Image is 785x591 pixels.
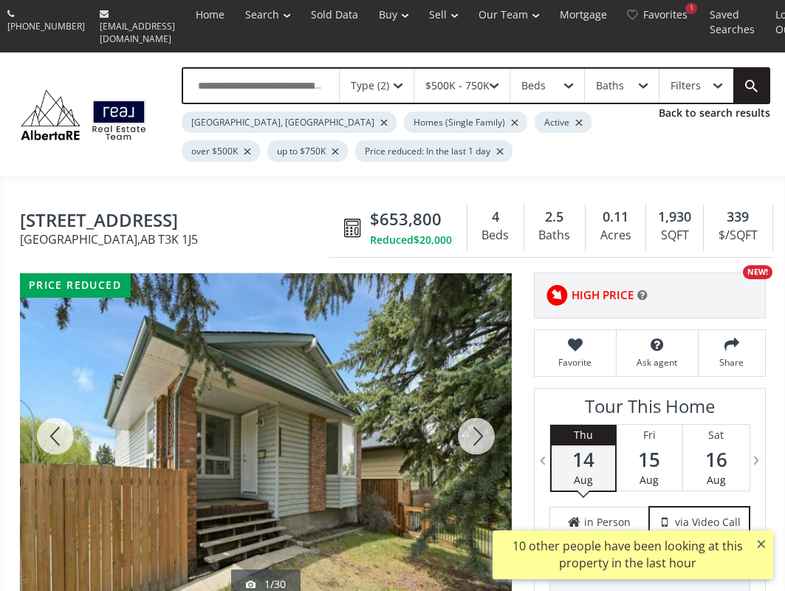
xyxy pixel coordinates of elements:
[706,356,758,369] span: Share
[404,112,527,133] div: Homes (Single Family)
[370,233,452,247] div: Reduced
[552,449,615,470] span: 14
[617,425,682,445] div: Fri
[659,106,770,120] a: Back to search results
[15,86,152,144] img: Logo
[596,81,624,91] div: Baths
[370,208,442,230] span: $653,800
[750,530,773,557] button: ×
[549,396,750,424] h3: Tour This Home
[640,473,659,487] span: Aug
[475,208,516,227] div: 4
[500,538,755,572] div: 10 other people have been looking at this property in the last hour
[414,233,452,247] span: $20,000
[20,273,131,298] div: price reduced
[743,265,772,279] div: NEW!
[532,208,577,227] div: 2.5
[267,140,348,162] div: up to $750K
[182,140,260,162] div: over $500K
[552,425,615,445] div: Thu
[593,225,638,247] div: Acres
[20,211,337,233] span: 8303 Centre Street NW
[711,208,764,227] div: 339
[572,287,634,303] span: HIGH PRICE
[707,473,726,487] span: Aug
[542,281,572,310] img: rating icon
[624,356,690,369] span: Ask agent
[535,112,592,133] div: Active
[7,20,85,33] span: [PHONE_NUMBER]
[351,81,389,91] div: Type (2)
[475,225,516,247] div: Beds
[683,449,750,470] span: 16
[675,515,741,530] span: via Video Call
[711,225,764,247] div: $/SQFT
[683,425,750,445] div: Sat
[100,20,175,45] span: [EMAIL_ADDRESS][DOMAIN_NAME]
[654,225,696,247] div: SQFT
[584,515,631,530] span: in Person
[671,81,701,91] div: Filters
[574,473,593,487] span: Aug
[658,208,691,227] span: 1,930
[182,112,397,133] div: [GEOGRAPHIC_DATA], [GEOGRAPHIC_DATA]
[617,449,682,470] span: 15
[685,3,697,14] div: 1
[593,208,638,227] div: 0.11
[521,81,546,91] div: Beds
[425,81,490,91] div: $500K - 750K
[532,225,577,247] div: Baths
[355,140,513,162] div: Price reduced: In the last 1 day
[20,233,337,245] span: [GEOGRAPHIC_DATA] , AB T3K 1J5
[542,356,609,369] span: Favorite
